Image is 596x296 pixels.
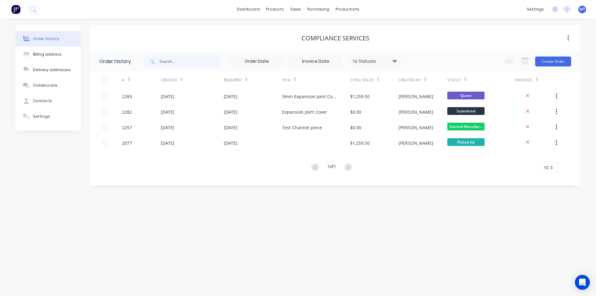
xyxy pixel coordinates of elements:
[33,114,50,119] div: Settings
[263,5,287,14] div: products
[16,31,81,47] button: Order history
[350,124,361,131] div: $0.00
[350,93,370,100] div: $1,259.50
[524,5,547,14] div: settings
[99,58,131,65] div: Order history
[282,77,291,83] div: PO #
[231,57,283,66] input: Order Date
[33,36,59,42] div: Order history
[350,140,370,146] div: $1,259.50
[122,124,132,131] div: 2257
[282,124,322,131] div: Test Channel piece
[399,140,433,146] div: [PERSON_NAME]
[301,34,369,42] div: Compliance Services
[122,71,161,89] div: #
[535,57,571,66] button: Create Order
[290,57,342,66] input: Invoice Date
[575,275,590,290] div: Open Intercom Messenger
[16,93,81,109] button: Contacts
[332,5,363,14] div: productivity
[224,140,237,146] div: [DATE]
[160,55,221,68] input: Search...
[16,47,81,62] button: Billing address
[447,92,485,99] span: Quote
[282,109,327,115] div: Expansion Joint Cover
[33,52,62,57] div: Billing address
[399,77,421,83] div: Created By
[161,77,177,83] div: Created
[447,71,515,89] div: Status
[287,5,304,14] div: sales
[161,109,174,115] div: [DATE]
[515,77,532,83] div: Invoiced
[327,163,336,172] div: 1 of 1
[224,93,237,100] div: [DATE]
[33,98,52,104] div: Contacts
[350,77,374,83] div: Total Value
[33,83,57,88] div: Collaborate
[304,5,332,14] div: purchasing
[544,164,549,171] span: 10
[282,71,350,89] div: PO #
[224,124,237,131] div: [DATE]
[399,71,447,89] div: Created By
[224,109,237,115] div: [DATE]
[122,140,132,146] div: 2077
[580,7,585,12] span: MT
[447,138,485,146] span: Picked Up
[234,5,263,14] a: dashboard
[350,71,399,89] div: Total Value
[350,109,361,115] div: $0.00
[16,62,81,78] button: Delivery addresses
[122,109,132,115] div: 2282
[224,77,242,83] div: Required
[447,107,485,115] span: Submitted
[16,109,81,124] button: Settings
[282,93,338,100] div: 3mm Expansion Joint Covers
[161,93,174,100] div: [DATE]
[122,93,132,100] div: 2283
[399,109,433,115] div: [PERSON_NAME]
[515,71,554,89] div: Invoiced
[11,5,20,14] img: Factory
[16,78,81,93] button: Collaborate
[399,93,433,100] div: [PERSON_NAME]
[122,77,124,83] div: #
[161,71,224,89] div: Created
[161,140,174,146] div: [DATE]
[33,67,71,73] div: Delivery addresses
[161,124,174,131] div: [DATE]
[447,77,461,83] div: Status
[447,123,485,130] span: Started Manufac...
[224,71,282,89] div: Required
[349,58,401,65] div: 16 Statuses
[399,124,433,131] div: [PERSON_NAME]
